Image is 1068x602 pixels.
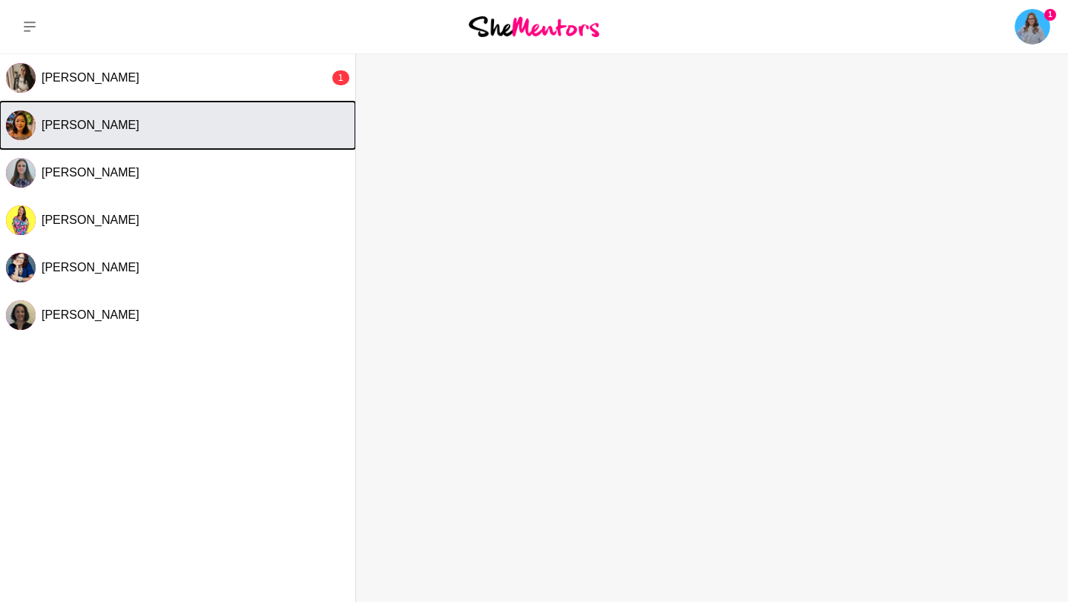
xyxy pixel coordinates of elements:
div: 1 [332,70,349,85]
div: Flora Chong [6,110,36,140]
span: [PERSON_NAME] [42,261,139,274]
img: She Mentors Logo [469,16,599,36]
span: [PERSON_NAME] [42,119,139,131]
img: R [6,205,36,235]
img: C [6,63,36,93]
img: A [6,253,36,282]
span: [PERSON_NAME] [42,71,139,84]
img: L [6,300,36,330]
span: [PERSON_NAME] [42,214,139,226]
img: F [6,110,36,140]
span: [PERSON_NAME] [42,308,139,321]
span: [PERSON_NAME] [42,166,139,179]
img: Mona Swarup [1015,9,1050,44]
span: 1 [1044,9,1056,21]
div: Roslyn Thompson [6,205,36,235]
div: Laila Punj [6,300,36,330]
div: Christine Pietersz [6,63,36,93]
a: Mona Swarup1 [1015,9,1050,44]
img: A [6,158,36,188]
div: Alison Renwick [6,158,36,188]
div: Amanda Ewin [6,253,36,282]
